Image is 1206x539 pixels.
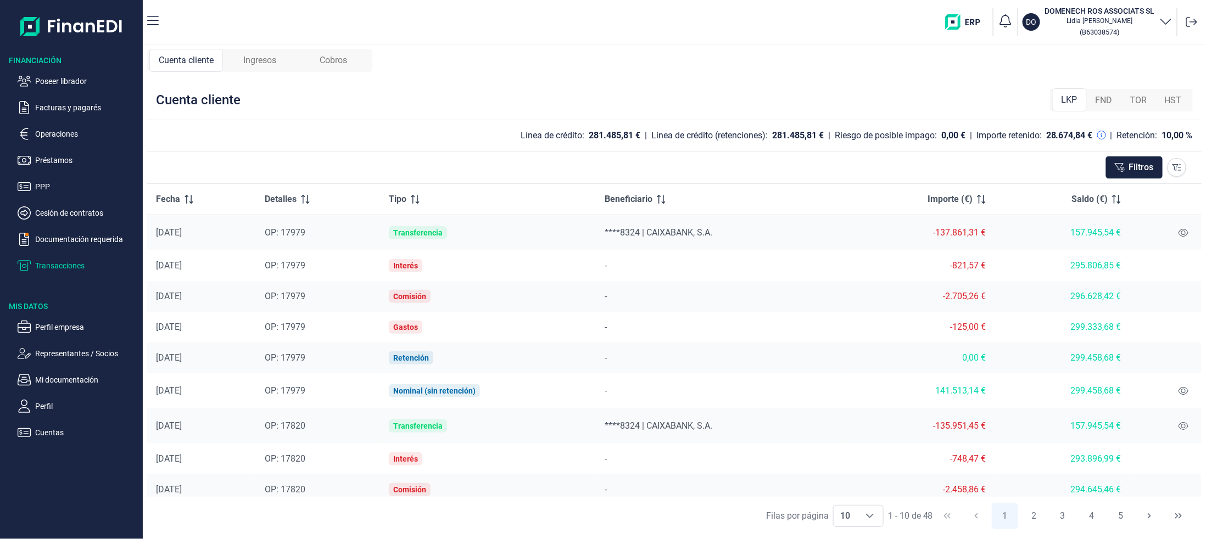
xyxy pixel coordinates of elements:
[835,130,937,141] div: Riesgo de posible impago:
[828,129,830,142] div: |
[389,193,406,206] span: Tipo
[1105,156,1163,179] button: Filtros
[1003,385,1121,396] div: 299.458,68 €
[1156,89,1191,111] div: HST
[18,347,138,360] button: Representantes / Socios
[156,291,247,302] div: [DATE]
[156,484,247,495] div: [DATE]
[320,54,347,67] span: Cobros
[1045,16,1155,25] p: Lidia [PERSON_NAME]
[1003,260,1121,271] div: 295.806,85 €
[35,373,138,386] p: Mi documentación
[853,322,986,333] div: -125,00 €
[393,422,443,430] div: Transferencia
[156,322,247,333] div: [DATE]
[393,292,426,301] div: Comisión
[18,127,138,141] button: Operaciones
[888,512,933,520] span: 1 - 10 de 48
[156,453,247,464] div: [DATE]
[20,9,123,44] img: Logo de aplicación
[156,420,247,431] div: [DATE]
[1023,5,1173,38] button: DODOMENECH ROS ASSOCIATS SLLidia [PERSON_NAME](B63038574)
[35,75,138,88] p: Poseer librador
[265,352,305,363] span: OP: 17979
[393,228,443,237] div: Transferencia
[853,227,986,238] div: -137.861,31 €
[1080,28,1120,36] small: Copiar cif
[156,193,180,206] span: Fecha
[265,322,305,332] span: OP: 17979
[1052,88,1087,111] div: LKP
[159,54,214,67] span: Cuenta cliente
[265,193,297,206] span: Detalles
[223,49,297,72] div: Ingresos
[1062,93,1077,106] span: LKP
[605,385,607,396] span: -
[1165,503,1192,529] button: Last Page
[18,233,138,246] button: Documentación requerida
[970,129,972,142] div: |
[156,352,247,363] div: [DATE]
[834,506,857,526] span: 10
[156,227,247,238] div: [DATE]
[992,503,1018,529] button: Page 1
[35,154,138,167] p: Préstamos
[1121,89,1156,111] div: TOR
[1071,193,1108,206] span: Saldo (€)
[1096,94,1113,107] span: FND
[1108,503,1134,529] button: Page 5
[605,322,607,332] span: -
[853,352,986,363] div: 0,00 €
[265,385,305,396] span: OP: 17979
[35,180,138,193] p: PPP
[1003,291,1121,302] div: 296.628,42 €
[393,323,418,332] div: Gastos
[393,353,429,362] div: Retención
[589,130,640,141] div: 281.485,81 €
[857,506,883,526] div: Choose
[18,180,138,193] button: PPP
[1003,227,1121,238] div: 157.945,54 €
[18,154,138,167] button: Préstamos
[265,260,305,271] span: OP: 17979
[265,420,305,431] span: OP: 17820
[1003,420,1121,431] div: 157.945,54 €
[35,127,138,141] p: Operaciones
[521,130,584,141] div: Línea de crédito:
[156,91,241,109] div: Cuenta cliente
[18,321,138,334] button: Perfil empresa
[945,14,989,30] img: erp
[928,193,973,206] span: Importe (€)
[941,130,965,141] div: 0,00 €
[1087,89,1121,111] div: FND
[297,49,370,72] div: Cobros
[1117,130,1158,141] div: Retención:
[766,509,829,523] div: Filas por página
[35,347,138,360] p: Representantes / Socios
[651,130,768,141] div: Línea de crédito (retenciones):
[393,386,476,395] div: Nominal (sin retención)
[393,454,418,463] div: Interés
[1003,484,1121,495] div: 294.645,46 €
[35,259,138,272] p: Transacciones
[1003,352,1121,363] div: 299.458,68 €
[1045,5,1155,16] h3: DOMENECH ROS ASSOCIATS SL
[605,260,607,271] span: -
[18,101,138,114] button: Facturas y pagarés
[18,400,138,413] button: Perfil
[18,373,138,386] button: Mi documentación
[265,484,305,495] span: OP: 17820
[853,291,986,302] div: -2.705,26 €
[1162,130,1193,141] div: 10,00 %
[605,352,607,363] span: -
[853,420,986,431] div: -135.951,45 €
[35,321,138,334] p: Perfil empresa
[853,385,986,396] div: 141.513,14 €
[156,260,247,271] div: [DATE]
[772,130,824,141] div: 281.485,81 €
[1049,503,1076,529] button: Page 3
[243,54,276,67] span: Ingresos
[853,484,986,495] div: -2.458,86 €
[1136,503,1163,529] button: Next Page
[35,426,138,439] p: Cuentas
